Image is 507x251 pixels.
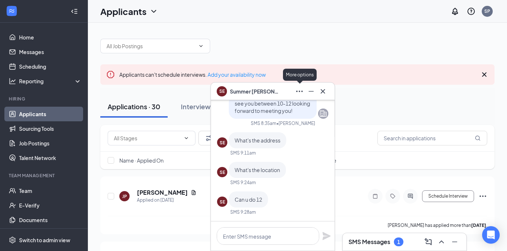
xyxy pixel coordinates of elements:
[19,183,82,198] a: Team
[230,150,256,156] div: SMS 9:11am
[450,237,459,246] svg: Minimize
[19,77,82,85] div: Reporting
[371,193,380,199] svg: Note
[406,193,415,199] svg: ActiveChat
[9,77,16,85] svg: Analysis
[205,134,213,142] svg: Filter
[122,193,127,199] div: JP
[106,70,115,79] svg: Error
[220,169,225,175] div: SE
[114,134,180,142] input: All Stages
[19,151,82,165] a: Talent Network
[482,226,500,244] div: Open Intercom Messenger
[19,213,82,227] a: Documents
[208,71,266,78] a: Add your availability now
[251,120,276,126] div: SMS 8:35am
[9,96,80,102] div: Hiring
[137,197,197,204] div: Applied on [DATE]
[9,172,80,179] div: Team Management
[19,121,82,136] a: Sourcing Tools
[230,87,281,95] span: Summer [PERSON_NAME]
[318,87,327,96] svg: Cross
[19,236,70,244] div: Switch to admin view
[348,238,390,246] h3: SMS Messages
[451,7,459,16] svg: Notifications
[235,167,280,173] span: What's the location
[149,7,158,16] svg: ChevronDown
[19,30,82,45] a: Home
[19,45,82,59] a: Messages
[230,179,256,186] div: SMS 9:24am
[480,70,489,79] svg: Cross
[437,237,446,246] svg: ChevronUp
[100,5,146,18] h1: Applicants
[276,120,315,126] span: • [PERSON_NAME]
[19,227,82,242] a: Surveys
[295,87,304,96] svg: Ellipses
[183,135,189,141] svg: ChevronDown
[9,236,16,244] svg: Settings
[19,136,82,151] a: Job Postings
[422,190,474,202] button: Schedule Interview
[137,189,188,197] h5: [PERSON_NAME]
[19,198,82,213] a: E-Verify
[220,199,225,205] div: SE
[107,42,195,50] input: All Job Postings
[388,193,397,199] svg: Tag
[424,237,433,246] svg: ComposeMessage
[305,85,317,97] button: Minimize
[283,69,317,81] div: More options
[388,222,487,228] p: [PERSON_NAME] has applied more than .
[198,43,204,49] svg: ChevronDown
[235,100,310,114] span: see you between 10-12 looking forward to meeting you!
[191,190,197,195] svg: Document
[436,236,447,248] button: ChevronUp
[108,102,160,111] div: Applications · 30
[19,107,82,121] a: Applicants
[181,102,223,111] div: Interviews · 0
[71,8,78,15] svg: Collapse
[235,196,262,203] span: Can u do 12
[319,109,328,118] svg: Company
[317,85,329,97] button: Cross
[484,8,490,14] div: SP
[467,7,476,16] svg: QuestionInfo
[294,85,305,97] button: Ellipses
[235,137,280,144] span: What's the address
[478,192,487,201] svg: Ellipses
[377,131,487,145] input: Search in applications
[119,71,266,78] span: Applicants can't schedule interviews.
[230,209,256,215] div: SMS 9:28am
[475,135,481,141] svg: MagnifyingGlass
[8,7,15,15] svg: WorkstreamLogo
[422,236,434,248] button: ComposeMessage
[220,140,225,146] div: SE
[19,59,82,74] a: Scheduling
[307,87,316,96] svg: Minimize
[449,236,461,248] button: Minimize
[322,232,331,240] svg: Plane
[119,157,164,164] span: Name · Applied On
[397,239,400,245] div: 1
[471,223,486,228] b: [DATE]
[198,131,236,145] button: Filter Filters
